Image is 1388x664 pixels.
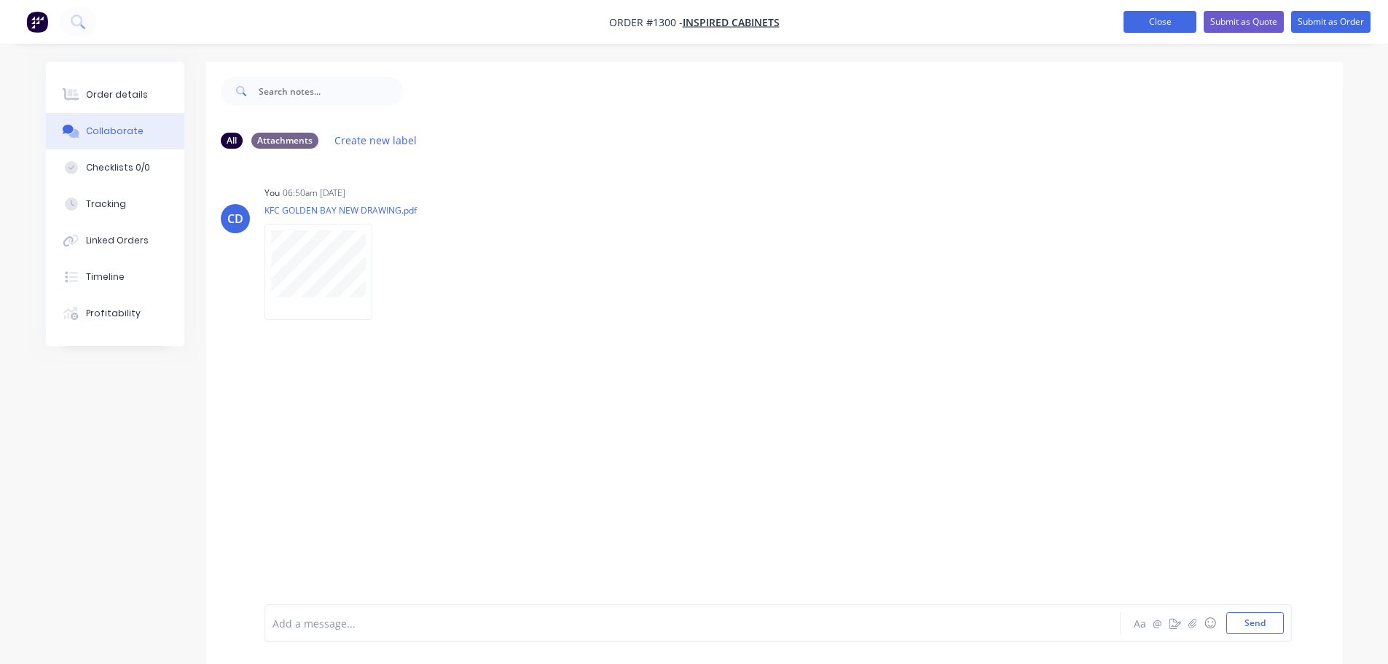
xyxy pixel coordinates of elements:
div: Timeline [86,270,125,284]
button: Close [1124,11,1196,33]
div: Profitability [86,307,141,320]
button: Linked Orders [46,222,184,259]
img: Factory [26,11,48,33]
div: 06:50am [DATE] [283,187,345,200]
button: Aa [1132,614,1149,632]
button: Order details [46,77,184,113]
div: Linked Orders [86,234,149,247]
button: Profitability [46,295,184,332]
input: Search notes... [259,77,403,106]
div: Checklists 0/0 [86,161,150,174]
button: Submit as Order [1291,11,1371,33]
div: CD [227,210,243,227]
button: Create new label [327,130,425,150]
div: Collaborate [86,125,144,138]
span: Order #1300 - [609,15,683,29]
button: ☺ [1201,614,1219,632]
button: Collaborate [46,113,184,149]
button: Send [1226,612,1284,634]
button: Timeline [46,259,184,295]
button: Tracking [46,186,184,222]
div: You [264,187,280,200]
button: Checklists 0/0 [46,149,184,186]
button: Submit as Quote [1204,11,1284,33]
div: Attachments [251,133,318,149]
div: All [221,133,243,149]
div: Tracking [86,198,126,211]
p: KFC GOLDEN BAY NEW DRAWING.pdf [264,204,417,216]
a: Inspired cabinets [683,15,780,29]
div: Order details [86,88,148,101]
button: @ [1149,614,1167,632]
